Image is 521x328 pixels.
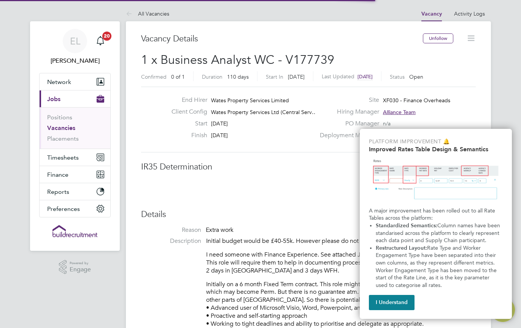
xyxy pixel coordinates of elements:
a: Go to account details [39,29,111,65]
p: Initial budget would be £40-55k. However please do not advertise more than £47k to start with. [206,237,476,245]
span: Preferences [47,205,80,212]
span: Column names have been standarised across the platform to clearly represent each data point and S... [376,222,502,244]
span: EL [70,36,80,46]
span: Extra work [206,226,233,234]
span: Open [409,73,423,80]
a: Vacancies [47,124,75,132]
a: Positions [47,114,72,121]
span: Jobs [47,95,60,103]
span: Reports [47,188,69,195]
h3: Vacancy Details [141,33,423,44]
span: [DATE] [288,73,305,80]
a: Vacancy [421,11,442,17]
label: Client Config [165,108,207,116]
img: Updated Rates Table Design & Semantics [369,156,503,204]
button: I Understand [369,295,415,310]
a: Activity Logs [454,10,485,17]
button: Unfollow [423,33,453,43]
h3: Details [141,209,476,220]
a: Go to home page [39,225,111,237]
label: Confirmed [141,73,167,80]
label: Description [141,237,201,245]
span: Powered by [70,260,91,266]
label: Deployment Manager [315,132,379,139]
img: buildrec-logo-retina.png [52,225,97,237]
span: 0 of 1 [171,73,185,80]
label: Last Updated [322,73,354,80]
span: [DATE] [211,120,228,127]
span: Rate Type and Worker Engagement Type have been separated into their own columns, as they represen... [376,245,498,288]
p: Platform Improvement 🔔 [369,138,503,146]
label: Duration [202,73,222,80]
span: Wates Property Services Limited [211,97,289,104]
nav: Main navigation [30,21,120,251]
span: 110 days [227,73,249,80]
span: Engage [70,266,91,273]
span: Elise Langton [39,56,111,65]
p: I need someone with Finance Experience. See attached JD. This role will require them to help in d... [206,251,476,274]
label: End Hirer [165,96,207,104]
span: Finance [47,171,68,178]
span: Network [47,78,71,86]
h2: Improved Rates Table Design & Semantics [369,146,503,153]
a: All Vacancies [126,10,169,17]
a: Placements [47,135,79,142]
label: Reason [141,226,201,234]
label: PO Manager [315,120,379,128]
span: n/a [383,120,391,127]
label: Hiring Manager [315,108,379,116]
span: [DATE] [211,132,228,139]
span: Wates Property Services Ltd (Central Serv… [211,109,317,116]
span: 1 x Business Analyst WC - V177739 [141,52,334,67]
strong: Restructured Layout: [376,245,427,251]
label: Status [390,73,405,80]
span: 20 [102,32,111,41]
strong: Standardized Semantics: [376,222,437,229]
label: Start In [266,73,283,80]
p: A major improvement has been rolled out to all Rate Tables across the platform: [369,207,503,222]
label: Site [315,96,379,104]
label: Start [165,120,207,128]
span: [DATE] [357,73,373,80]
span: XF030 - Finance Overheads [383,97,450,104]
h3: IR35 Determination [141,162,476,173]
div: Improved Rate Table Semantics [360,129,512,319]
label: Finish [165,132,207,139]
span: Timesheets [47,154,79,161]
span: Alliance Team [383,109,416,116]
